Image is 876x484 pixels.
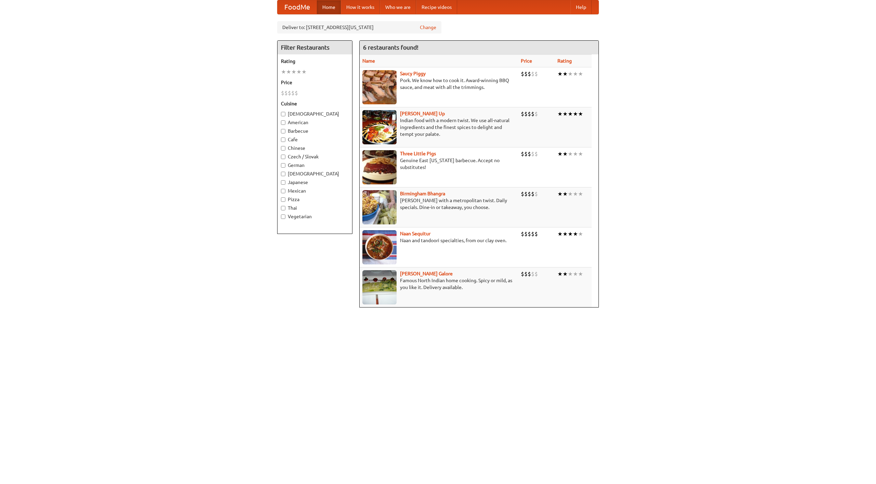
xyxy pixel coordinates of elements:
[573,190,578,198] li: ★
[281,179,349,186] label: Japanese
[277,21,441,34] div: Deliver to: [STREET_ADDRESS][US_STATE]
[521,110,524,118] li: $
[573,70,578,78] li: ★
[524,230,528,238] li: $
[362,77,515,91] p: Pork. We know how to cook it. Award-winning BBQ sauce, and meat with all the trimmings.
[362,277,515,291] p: Famous North Indian home cooking. Spicy or mild, as you like it. Delivery available.
[281,163,285,168] input: German
[286,68,291,76] li: ★
[281,68,286,76] li: ★
[278,41,352,54] h4: Filter Restaurants
[521,58,532,64] a: Price
[521,150,524,158] li: $
[400,191,445,196] a: Birmingham Bhangra
[400,231,430,236] b: Naan Sequitur
[578,110,583,118] li: ★
[281,79,349,86] h5: Price
[400,151,436,156] a: Three Little Pigs
[531,230,534,238] li: $
[281,129,285,133] input: Barbecue
[573,270,578,278] li: ★
[528,230,531,238] li: $
[281,120,285,125] input: American
[521,270,524,278] li: $
[521,70,524,78] li: $
[557,270,563,278] li: ★
[281,89,284,97] li: $
[528,70,531,78] li: $
[281,170,349,177] label: [DEMOGRAPHIC_DATA]
[362,270,397,304] img: currygalore.jpg
[278,0,317,14] a: FoodMe
[400,111,445,116] b: [PERSON_NAME] Up
[528,150,531,158] li: $
[281,136,349,143] label: Cafe
[534,150,538,158] li: $
[521,230,524,238] li: $
[563,150,568,158] li: ★
[568,110,573,118] li: ★
[281,112,285,116] input: [DEMOGRAPHIC_DATA]
[557,230,563,238] li: ★
[557,190,563,198] li: ★
[416,0,457,14] a: Recipe videos
[573,230,578,238] li: ★
[281,180,285,185] input: Japanese
[362,157,515,171] p: Genuine East [US_STATE] barbecue. Accept no substitutes!
[524,190,528,198] li: $
[563,230,568,238] li: ★
[281,213,349,220] label: Vegetarian
[531,150,534,158] li: $
[362,197,515,211] p: [PERSON_NAME] with a metropolitan twist. Daily specials. Dine-in or takeaway, you choose.
[570,0,592,14] a: Help
[362,237,515,244] p: Naan and tandoori specialties, from our clay oven.
[528,190,531,198] li: $
[534,70,538,78] li: $
[563,110,568,118] li: ★
[400,271,453,276] b: [PERSON_NAME] Galore
[362,58,375,64] a: Name
[363,44,418,51] ng-pluralize: 6 restaurants found!
[341,0,380,14] a: How it works
[521,190,524,198] li: $
[362,150,397,184] img: littlepigs.jpg
[568,270,573,278] li: ★
[528,110,531,118] li: $
[531,190,534,198] li: $
[281,189,285,193] input: Mexican
[281,214,285,219] input: Vegetarian
[288,89,291,97] li: $
[281,197,285,202] input: Pizza
[568,230,573,238] li: ★
[281,128,349,134] label: Barbecue
[528,270,531,278] li: $
[573,110,578,118] li: ★
[568,190,573,198] li: ★
[568,150,573,158] li: ★
[578,230,583,238] li: ★
[524,110,528,118] li: $
[578,270,583,278] li: ★
[400,71,426,76] a: Saucy Piggy
[281,206,285,210] input: Thai
[296,68,301,76] li: ★
[534,230,538,238] li: $
[557,70,563,78] li: ★
[380,0,416,14] a: Who we are
[281,110,349,117] label: [DEMOGRAPHIC_DATA]
[420,24,436,31] a: Change
[563,270,568,278] li: ★
[281,138,285,142] input: Cafe
[291,68,296,76] li: ★
[281,196,349,203] label: Pizza
[281,58,349,65] h5: Rating
[534,110,538,118] li: $
[578,70,583,78] li: ★
[362,190,397,224] img: bhangra.jpg
[317,0,341,14] a: Home
[281,146,285,151] input: Chinese
[281,100,349,107] h5: Cuisine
